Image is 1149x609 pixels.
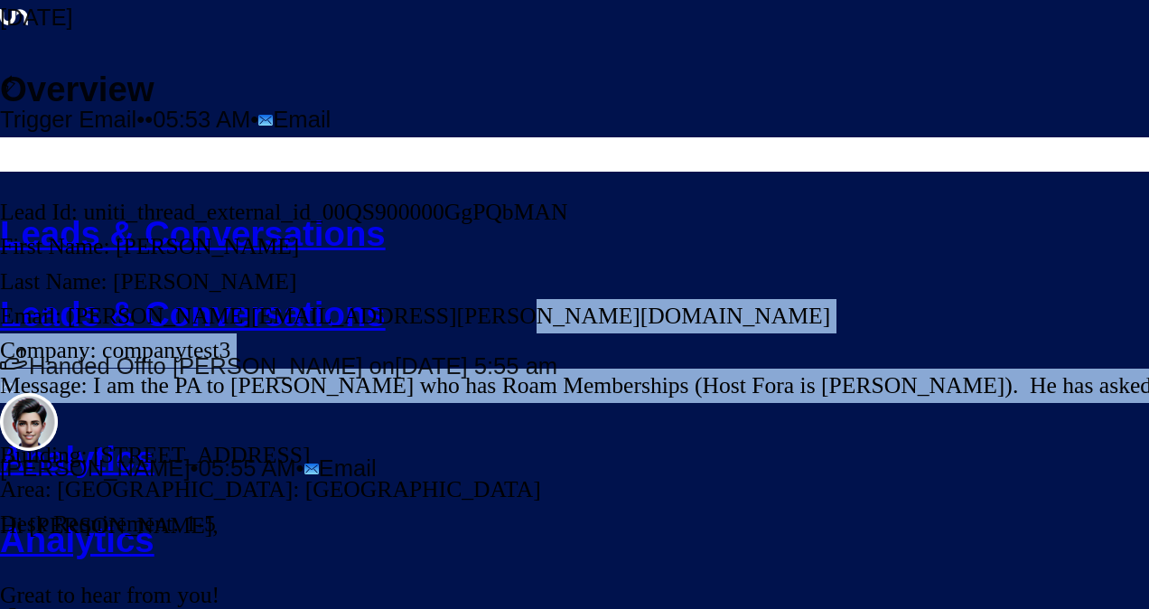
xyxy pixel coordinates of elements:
span: • [136,107,145,132]
span: • [145,107,153,132]
span: • [250,107,258,132]
span: Email [319,455,377,481]
span: • [191,455,199,481]
span: • [296,455,304,481]
span: Email [273,107,331,132]
span: 05:53 AM [153,107,250,132]
span: 05:55 AM [198,455,295,481]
